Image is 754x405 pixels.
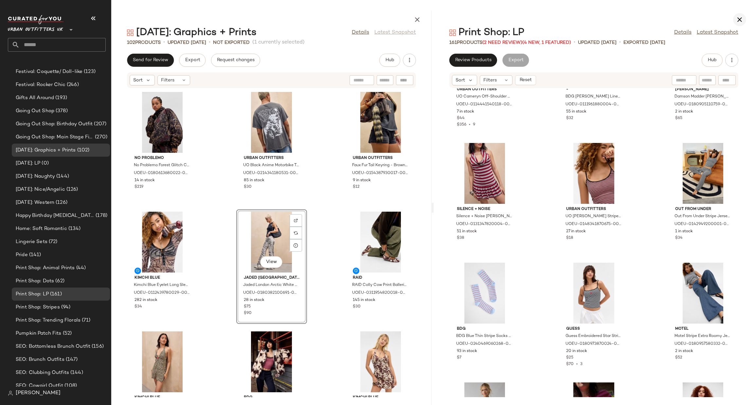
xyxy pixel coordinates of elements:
img: svg%3e [294,231,298,235]
span: [DATE]: LP [16,160,40,167]
span: UOEU-0112439780029-000-009 [134,290,189,296]
span: 27 in stock [566,229,586,235]
span: Silence + Noise [PERSON_NAME] Romper - Pink combo XS at Urban Outfitters [456,214,512,220]
span: (144) [69,369,83,377]
img: svg%3e [127,29,134,36]
span: [DATE]: Graphics + Prints [16,147,76,154]
span: Print Shop: Trending Florals [16,317,81,324]
span: $38 [457,235,464,241]
span: Kimchi Blue [353,395,408,401]
span: • [163,39,165,46]
span: $34 [675,235,683,241]
img: 0214341180531_001_a2 [239,92,305,153]
button: Request changes [211,54,260,67]
span: [DATE]: Naughty [16,173,55,180]
span: (44) [75,264,86,272]
span: 3 [580,362,583,366]
span: (126) [65,186,78,193]
span: 7 in stock [457,109,474,115]
span: Going Out Shop: Main Stage Fits [16,133,94,141]
span: UO [PERSON_NAME] Striped Cami - Pink combo M at Urban Outfitters [565,214,621,220]
div: Print Shop: LP [449,26,524,39]
p: updated [DATE] [168,39,206,46]
span: (147) [64,356,78,363]
span: • [574,362,580,366]
span: Print Shop: LP [16,291,49,298]
span: $32 [566,115,573,121]
span: Send for Review [133,58,168,63]
span: UOEU-0180905110759-000-000 [674,102,730,108]
span: (1 currently selected) [252,39,305,46]
span: Lingerie Sets [16,238,47,246]
span: Hub [385,58,394,63]
img: 0240469060268_040_b [452,263,518,324]
span: 20 in stock [566,348,587,354]
button: Hub [702,54,723,67]
button: Hub [379,54,400,67]
span: $219 [135,184,143,190]
span: (270) [94,133,107,141]
span: Export [185,58,200,63]
span: SEO: Bottomless Brunch Outfit [16,343,90,350]
img: 0131347820004_266_b [452,143,518,204]
span: (2 Need Review) [482,40,522,45]
span: Urban Outfitters [566,206,622,212]
span: UOEU-0180613680022-000-036 [134,170,189,176]
a: Details [352,29,369,37]
span: Print Shop: Stripes [16,304,60,311]
span: Review Products [455,58,492,63]
span: Kimchi Blue Eyelet Long Sleeve Mesh Blouse - Black S at Urban Outfitters [134,282,189,288]
span: Out From Under Stripe Jersey Ruched Pyjama Trousers - Black XL at Urban Outfitters [674,214,730,220]
span: $44 [457,115,465,121]
span: Guess Embroidered Star Stripe Tank Top - Black S at Urban Outfitters [565,333,621,339]
span: $65 [675,115,682,121]
div: [DATE]: Graphics + Prints [127,26,257,39]
span: UOEU-0154387930017-000-020 [352,170,408,176]
span: • [574,39,575,46]
span: UOEU-0240469060268-000-040 [456,341,512,347]
img: svg%3e [449,29,456,36]
span: (193) [54,94,67,102]
span: Damson Madder [PERSON_NAME] Midi Skirt UK 6 at Urban Outfitters [674,94,730,100]
span: Happy Birthday [MEDICAL_DATA] [16,212,94,220]
a: Details [674,29,691,37]
span: 9 [473,123,475,127]
span: $30 [353,304,361,310]
span: (52) [62,330,72,337]
img: 0112439780029_009_a2 [129,212,195,273]
span: Urban Outfitters UK [8,22,63,34]
span: 2 in stock [675,109,693,115]
p: updated [DATE] [578,39,617,46]
span: BDG Blue Thin Stripe Socks - Blue at Urban Outfitters [456,333,512,339]
span: SEO: Clubbing Outfits [16,369,69,377]
div: Products [127,39,161,46]
span: 1 in stock [675,229,693,235]
span: UOEU-0180973870024-000-001 [565,341,621,347]
span: $356 [457,123,466,127]
span: BDG [457,326,512,332]
span: SEO: Brunch Outfits [16,356,64,363]
span: 51 in stock [457,229,477,235]
span: Kimchi Blue [135,275,190,281]
span: Faux Fur Tail Keyring - Brown at Urban Outfitters [352,163,408,168]
span: (161) [49,291,62,298]
span: Pride [16,251,28,259]
span: Kimchi Blue [135,395,190,401]
img: 0148341870675_266_a2 [561,143,627,204]
img: 0133920510207_000_a7 [239,331,305,392]
span: Sort [456,77,465,84]
span: (62) [54,277,64,285]
img: 0130583430045_029_b [348,331,414,392]
span: No Problemo Forest Glitch Camo Jacket - Khaki S at Urban Outfitters [134,163,189,168]
span: Urban Outfitters [353,155,408,161]
span: Festival: Rocker Chic [16,81,65,89]
span: $18 [566,235,573,241]
span: $25 [566,355,573,361]
span: Urban Outfitters [244,155,299,161]
span: [DATE]: Nice/Angelic [16,186,65,193]
span: 282 in stock [135,297,157,303]
span: UOEU-0311954820018-000-000 [352,290,408,296]
span: Motel Stripe Extra Roomy Jeans - Vintage Denim Medium 26W 32L at Urban Outfitters [674,333,730,339]
button: Export [179,54,206,67]
span: UOEU-0180382100691-000-012 [243,290,299,296]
